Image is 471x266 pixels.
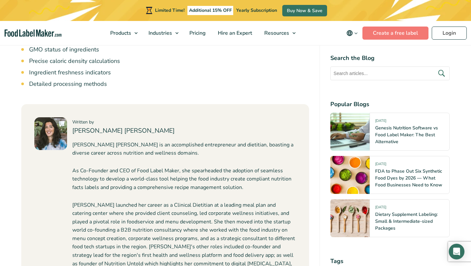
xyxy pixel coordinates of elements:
a: Genesis Nutrition Software vs Food Label Maker: The Best Alternative [375,125,438,145]
img: Maria Abi Hanna - Food Label Maker [34,117,67,150]
input: Search articles... [330,66,450,80]
a: Hire an Expert [212,21,257,45]
p: As Co-Founder and CEO of Food Label Maker, she spearheaded the adoption of seamless technology to... [72,167,296,192]
a: Create a free label [362,27,428,40]
span: Limited Time! [155,7,184,13]
h4: Search the Blog [330,54,450,63]
span: [DATE] [375,161,386,169]
button: Change language [342,27,362,40]
span: [DATE] [375,118,386,126]
span: [DATE] [375,205,386,212]
span: Pricing [187,29,206,37]
span: Yearly Subscription [236,7,277,13]
a: Dietary Supplement Labeling: Small & Intermediate-sized Packages [375,211,438,231]
a: Food Label Maker homepage [5,29,61,37]
span: Products [108,29,132,37]
span: Hire an Expert [216,29,253,37]
a: Resources [258,21,299,45]
span: Industries [147,29,173,37]
a: FDA to Phase Out Six Synthetic Food Dyes by 2026 — What Food Businesses Need to Know [375,168,442,188]
div: Open Intercom Messenger [449,244,464,259]
span: Resources [262,29,290,37]
a: Login [432,27,467,40]
h4: [PERSON_NAME] [PERSON_NAME] [72,126,296,136]
a: Pricing [183,21,210,45]
li: GMO status of ingredients [29,45,309,54]
h4: Popular Blogs [330,100,450,109]
a: Industries [143,21,182,45]
p: [PERSON_NAME] [PERSON_NAME] is an accomplished entrepreneur and dietitian, boasting a diverse car... [72,141,296,158]
li: Detailed processing methods [29,80,309,88]
li: Precise caloric density calculations [29,57,309,66]
a: Products [104,21,141,45]
li: Ingredient freshness indicators [29,68,309,77]
span: Written by [72,119,94,125]
h4: Tags [330,257,450,266]
a: Buy Now & Save [282,5,327,16]
span: Additional 15% OFF [187,6,234,15]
